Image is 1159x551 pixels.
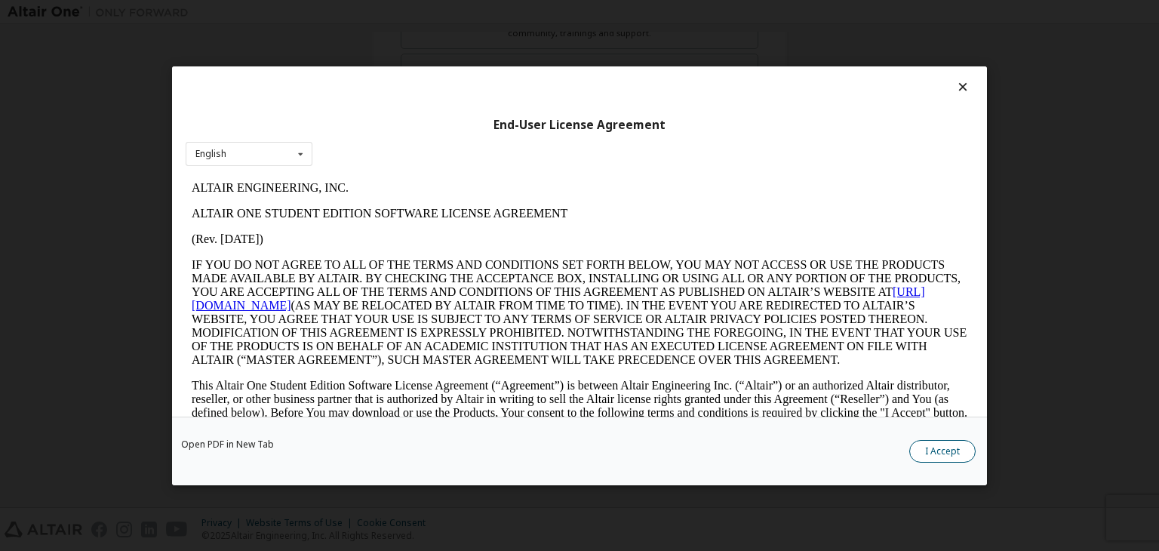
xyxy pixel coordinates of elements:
p: IF YOU DO NOT AGREE TO ALL OF THE TERMS AND CONDITIONS SET FORTH BELOW, YOU MAY NOT ACCESS OR USE... [6,83,782,192]
a: Open PDF in New Tab [181,440,274,449]
p: ALTAIR ENGINEERING, INC. [6,6,782,20]
button: I Accept [909,440,976,463]
p: (Rev. [DATE]) [6,57,782,71]
div: End-User License Agreement [186,117,973,132]
p: This Altair One Student Edition Software License Agreement (“Agreement”) is between Altair Engine... [6,204,782,258]
p: ALTAIR ONE STUDENT EDITION SOFTWARE LICENSE AGREEMENT [6,32,782,45]
div: English [195,149,226,159]
a: [URL][DOMAIN_NAME] [6,110,739,137]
